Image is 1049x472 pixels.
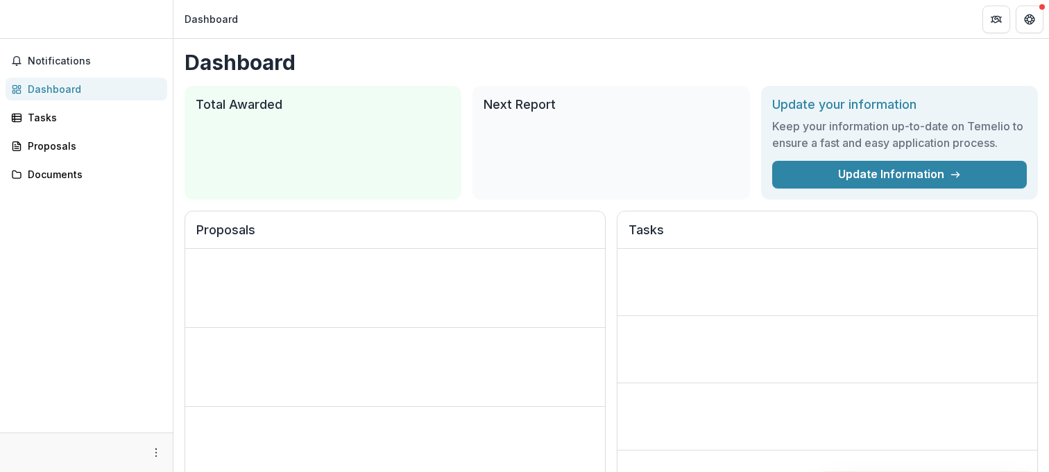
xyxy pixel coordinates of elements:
button: Notifications [6,50,167,72]
h2: Total Awarded [196,97,450,112]
div: Proposals [28,139,156,153]
button: Get Help [1016,6,1043,33]
div: Tasks [28,110,156,125]
div: Dashboard [28,82,156,96]
div: Documents [28,167,156,182]
button: Partners [982,6,1010,33]
h2: Next Report [484,97,738,112]
a: Dashboard [6,78,167,100]
span: Notifications [28,55,162,67]
h1: Dashboard [185,50,1038,75]
nav: breadcrumb [179,9,244,29]
button: More [148,444,164,461]
h2: Tasks [629,222,1026,249]
a: Tasks [6,106,167,129]
div: Dashboard [185,12,238,26]
h2: Proposals [196,222,594,249]
a: Proposals [6,134,167,157]
a: Documents [6,163,167,186]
